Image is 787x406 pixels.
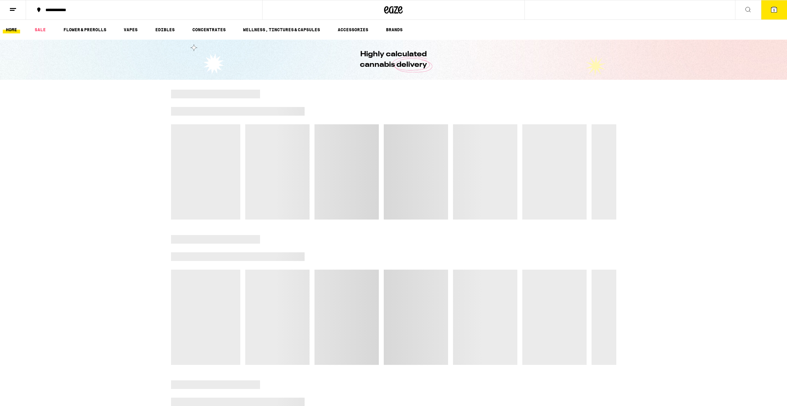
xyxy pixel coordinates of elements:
[60,26,109,33] a: FLOWER & PREROLLS
[32,26,49,33] a: SALE
[383,26,406,33] button: BRANDS
[343,49,445,70] h1: Highly calculated cannabis delivery
[3,26,20,33] a: HOME
[189,26,229,33] a: CONCENTRATES
[761,0,787,19] button: 5
[335,26,371,33] a: ACCESSORIES
[240,26,323,33] a: WELLNESS, TINCTURES & CAPSULES
[152,26,178,33] a: EDIBLES
[773,8,775,12] span: 5
[121,26,141,33] a: VAPES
